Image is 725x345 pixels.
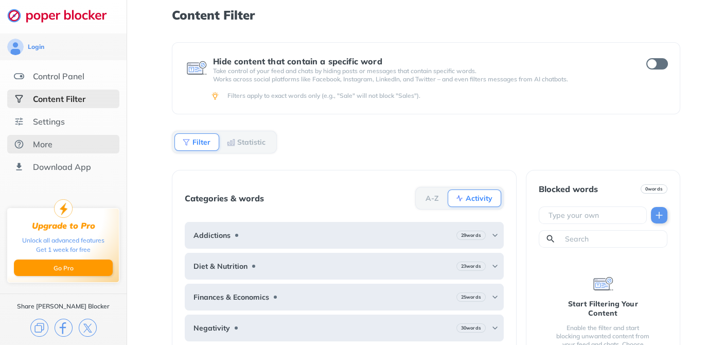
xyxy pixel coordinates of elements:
[14,260,113,276] button: Go Pro
[426,195,439,201] b: A-Z
[22,236,104,245] div: Unlock all advanced features
[33,116,65,127] div: Settings
[645,185,663,193] b: 0 words
[193,262,247,270] b: Diet & Nutrition
[33,162,91,172] div: Download App
[14,71,24,81] img: features.svg
[564,234,663,244] input: Search
[36,245,91,254] div: Get 1 week for free
[7,8,118,23] img: logo-webpage.svg
[461,294,481,301] b: 25 words
[193,231,231,239] b: Addictions
[33,71,84,81] div: Control Panel
[185,194,264,203] div: Categories & words
[227,92,666,100] div: Filters apply to exact words only (e.g., "Sale" will not block "Sales").
[14,116,24,127] img: settings.svg
[237,139,266,145] b: Statistic
[213,75,628,83] p: Works across social platforms like Facebook, Instagram, LinkedIn, and Twitter – and even filters ...
[455,194,464,202] img: Activity
[33,94,85,104] div: Content Filter
[193,324,230,332] b: Negativity
[461,324,481,332] b: 30 words
[193,293,269,301] b: Finances & Economics
[192,139,210,145] b: Filter
[79,319,97,337] img: x.svg
[547,210,642,220] input: Type your own
[461,232,481,239] b: 29 words
[172,8,680,22] h1: Content Filter
[32,221,95,231] div: Upgrade to Pro
[28,43,44,51] div: Login
[54,199,73,218] img: upgrade-to-pro.svg
[461,263,481,270] b: 23 words
[17,302,110,310] div: Share [PERSON_NAME] Blocker
[14,139,24,149] img: about.svg
[539,184,598,194] div: Blocked words
[14,162,24,172] img: download-app.svg
[55,319,73,337] img: facebook.svg
[14,94,24,104] img: social-selected.svg
[7,39,24,55] img: avatar.svg
[555,299,651,318] div: Start Filtering Your Content
[466,195,492,201] b: Activity
[213,67,628,75] p: Take control of your feed and chats by hiding posts or messages that contain specific words.
[213,57,628,66] div: Hide content that contain a specific word
[30,319,48,337] img: copy.svg
[182,138,190,146] img: Filter
[33,139,52,149] div: More
[227,138,235,146] img: Statistic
